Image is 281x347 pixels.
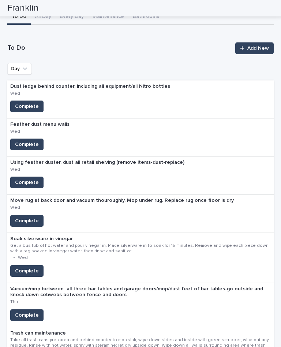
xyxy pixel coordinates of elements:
[56,10,88,25] button: Every Day
[10,139,44,150] button: Complete
[15,312,39,319] span: Complete
[7,118,274,156] a: Feather dust menu wallsWedComplete
[7,195,274,233] a: Move rug at back door and vacuum thouroughly. Mop under rug. Replace rug once floor is dryWedComp...
[10,121,79,128] p: Feather dust menu walls
[10,167,20,172] p: Wed
[18,255,28,260] p: Wed
[247,46,269,51] span: Add New
[10,91,20,96] p: Wed
[10,309,44,321] button: Complete
[15,103,39,110] span: Complete
[15,141,39,148] span: Complete
[7,283,274,327] a: Vacuum/mop between all three bar tables and garage doors/mop/dust feet of bar tables-go outside a...
[7,44,231,53] h1: To Do
[31,10,56,25] button: All Day
[10,83,180,90] p: Dust ledge behind counter, including all equipment/all Nitro bottles
[10,236,271,242] p: Soak silverware in vinegar
[10,101,44,112] button: Complete
[10,330,271,336] p: Trash can maintenance
[7,63,32,75] button: Day
[10,177,44,188] button: Complete
[10,215,44,227] button: Complete
[7,80,274,118] a: Dust ledge behind counter, including all equipment/all Nitro bottlesWedComplete
[13,255,15,260] p: •
[10,205,20,210] p: Wed
[235,42,274,54] a: Add New
[7,156,274,195] a: Using feather duster, dust all retail shelving (remove items-dust-replace)WedComplete
[10,286,271,298] p: Vacuum/mop between all three bar tables and garage doors/mop/dust feet of bar tables-go outside a...
[7,233,274,283] a: Soak silverware in vinegarGet a bus tub of hot water and pour vinegar in. Place silverware in to ...
[128,10,164,25] button: Bathrooms
[15,217,39,225] span: Complete
[15,267,39,275] span: Complete
[10,243,271,254] p: Get a bus tub of hot water and pour vinegar in. Place silverware in to soak for 15 minutes. Remov...
[10,197,244,204] p: Move rug at back door and vacuum thouroughly. Mop under rug. Replace rug once floor is dry
[10,265,44,277] button: Complete
[7,3,39,14] h2: Franklin
[7,10,31,25] button: To Do
[15,179,39,186] span: Complete
[10,129,20,134] p: Wed
[10,159,194,166] p: Using feather duster, dust all retail shelving (remove items-dust-replace)
[88,10,128,25] button: Maintenance
[10,299,18,305] p: Thu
